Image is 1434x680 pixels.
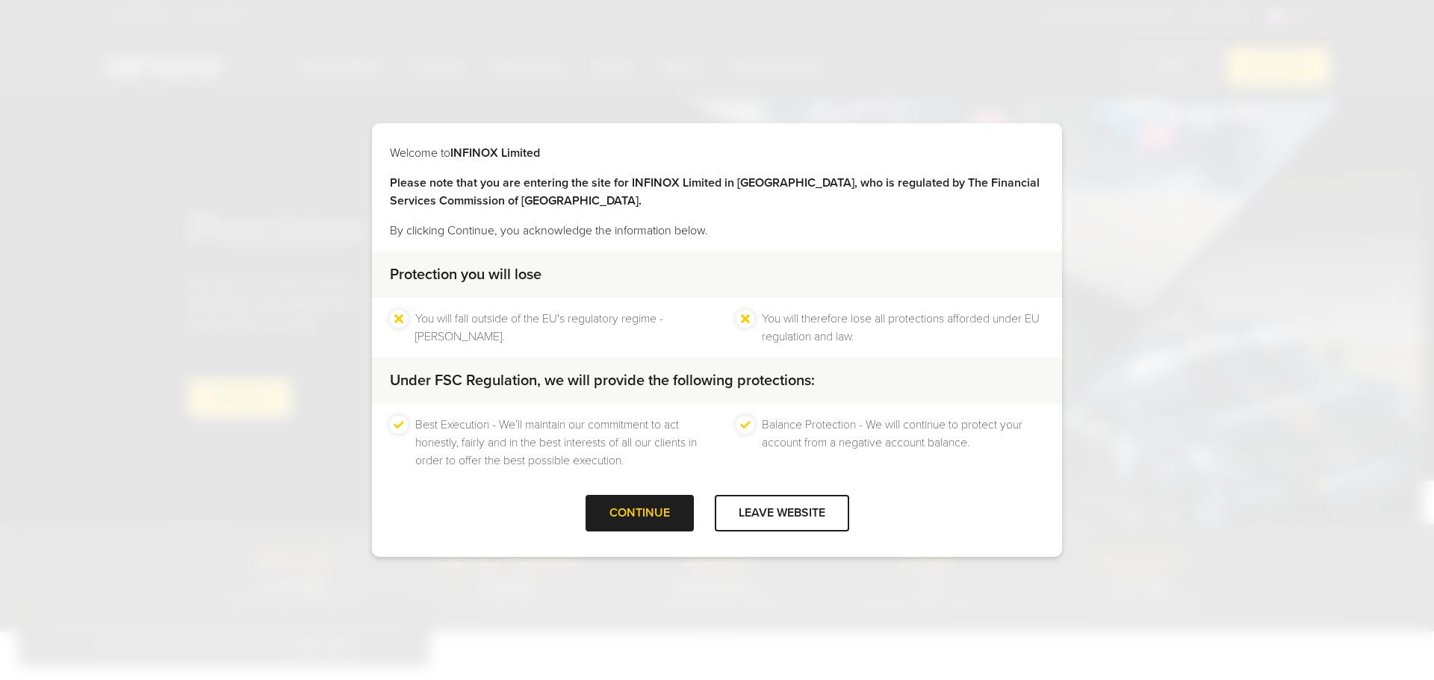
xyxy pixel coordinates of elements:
strong: Protection you will lose [390,266,541,284]
strong: INFINOX Limited [450,146,540,160]
strong: Please note that you are entering the site for INFINOX Limited in [GEOGRAPHIC_DATA], who is regul... [390,175,1040,208]
p: Welcome to [390,144,1044,162]
p: By clicking Continue, you acknowledge the information below. [390,222,1044,240]
li: Best Execution - We’ll maintain our commitment to act honestly, fairly and in the best interests ... [415,416,698,470]
li: Balance Protection - We will continue to protect your account from a negative account balance. [762,416,1044,470]
div: CONTINUE [586,495,694,531]
li: You will fall outside of the EU's regulatory regime - [PERSON_NAME]. [415,310,698,346]
li: You will therefore lose all protections afforded under EU regulation and law. [762,310,1044,346]
strong: Under FSC Regulation, we will provide the following protections: [390,372,815,390]
div: LEAVE WEBSITE [715,495,849,531]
